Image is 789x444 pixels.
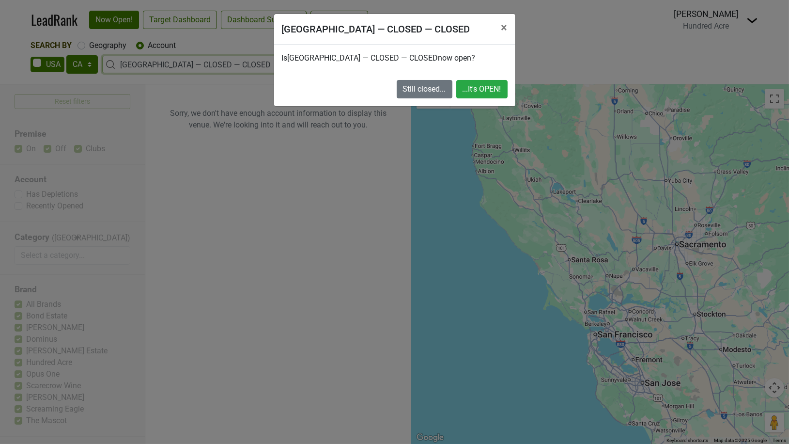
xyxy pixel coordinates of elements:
div: Is now open? [274,45,515,72]
h5: [GEOGRAPHIC_DATA] — CLOSED — CLOSED [282,22,470,36]
span: [GEOGRAPHIC_DATA] — CLOSED — CLOSED [288,53,438,63]
button: Close [494,14,515,41]
button: Still closed... [397,80,452,98]
span: × [501,21,508,34]
button: ...It's OPEN! [456,80,508,98]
